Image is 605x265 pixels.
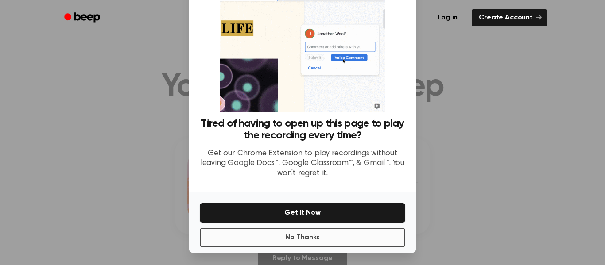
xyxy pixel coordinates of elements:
[200,118,405,142] h3: Tired of having to open up this page to play the recording every time?
[472,9,547,26] a: Create Account
[200,149,405,179] p: Get our Chrome Extension to play recordings without leaving Google Docs™, Google Classroom™, & Gm...
[429,8,466,28] a: Log in
[200,228,405,247] button: No Thanks
[200,203,405,223] button: Get It Now
[58,9,108,27] a: Beep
